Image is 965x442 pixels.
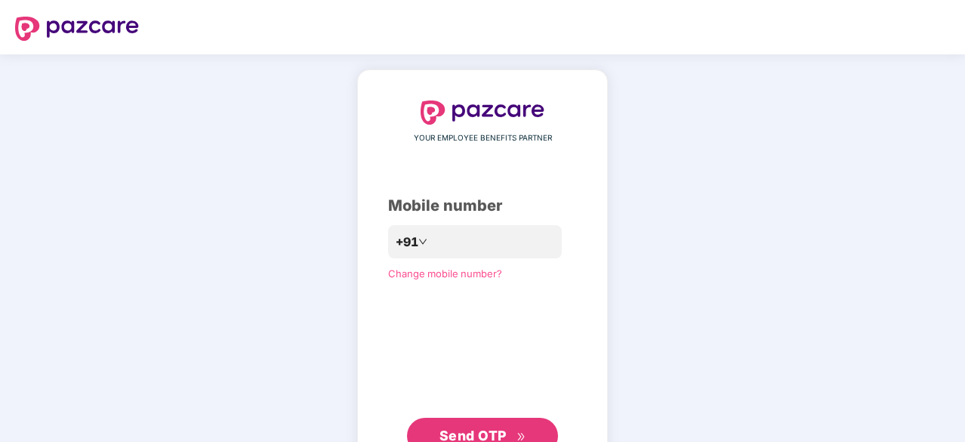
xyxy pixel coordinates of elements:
a: Change mobile number? [388,267,502,280]
img: logo [421,100,544,125]
span: down [418,237,427,246]
div: Mobile number [388,194,577,218]
img: logo [15,17,139,41]
span: YOUR EMPLOYEE BENEFITS PARTNER [414,132,552,144]
span: double-right [516,432,526,442]
span: +91 [396,233,418,252]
